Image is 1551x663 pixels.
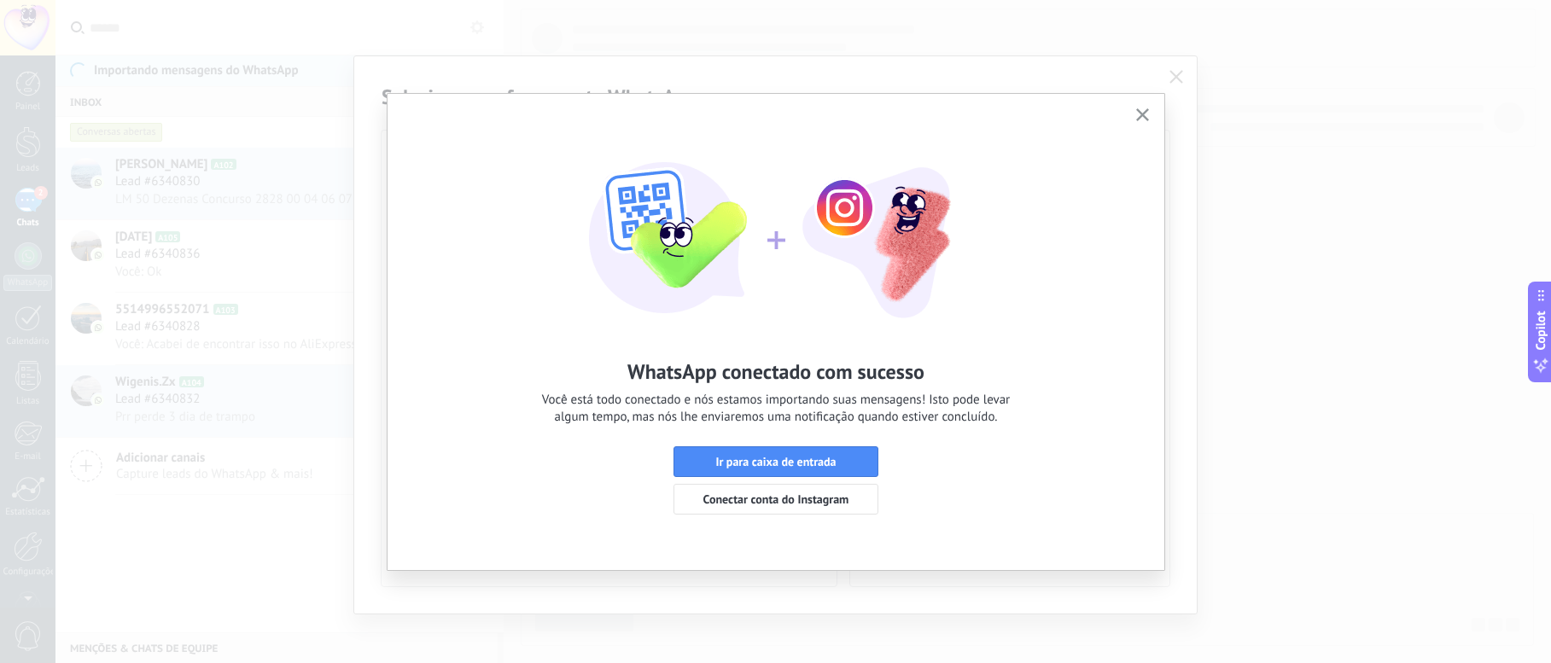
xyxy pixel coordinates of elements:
[542,392,1010,426] span: Você está todo conectado e nós estamos importando suas mensagens! Isto pode levar algum tempo, ma...
[627,358,924,385] h2: WhatsApp conectado com sucesso
[588,119,964,324] img: wa-lite-feat-instagram-success.png
[1532,311,1549,350] span: Copilot
[673,484,878,515] button: Conectar conta do Instagram
[703,493,849,505] span: Conectar conta do Instagram
[715,456,836,468] span: Ir para caixa de entrada
[673,446,878,477] button: Ir para caixa de entrada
